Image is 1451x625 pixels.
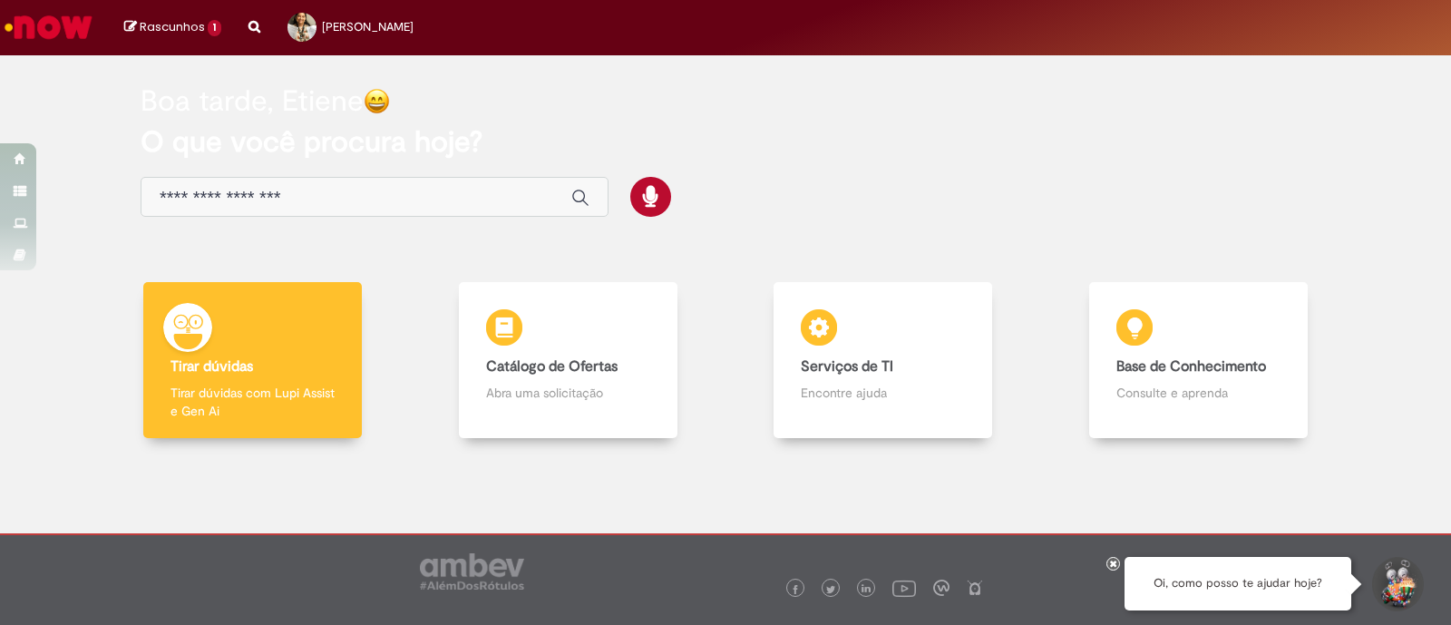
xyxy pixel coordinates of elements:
img: logo_footer_workplace.png [933,580,949,596]
button: Iniciar Conversa de Suporte [1369,557,1424,611]
p: Consulte e aprenda [1116,384,1281,402]
a: Catálogo de Ofertas Abra uma solicitação [411,282,726,439]
h2: Boa tarde, Etiene [141,85,364,117]
b: Serviços de TI [801,357,893,376]
img: logo_footer_facebook.png [791,585,800,594]
a: Tirar dúvidas Tirar dúvidas com Lupi Assist e Gen Ai [95,282,411,439]
a: Rascunhos [124,19,221,36]
span: Rascunhos [140,18,205,35]
img: ServiceNow [2,9,95,45]
img: logo_footer_naosei.png [967,580,983,596]
span: 1 [208,20,221,36]
b: Tirar dúvidas [170,357,253,376]
b: Catálogo de Ofertas [486,357,618,376]
a: Serviços de TI Encontre ajuda [725,282,1041,439]
img: logo_footer_twitter.png [826,585,835,594]
div: Oi, como posso te ajudar hoje? [1125,557,1351,610]
img: logo_footer_ambev_rotulo_gray.png [420,553,524,590]
a: Base de Conhecimento Consulte e aprenda [1041,282,1357,439]
img: logo_footer_youtube.png [892,576,916,600]
p: Tirar dúvidas com Lupi Assist e Gen Ai [170,384,335,420]
span: [PERSON_NAME] [322,19,414,34]
img: logo_footer_linkedin.png [862,584,871,595]
h2: O que você procura hoje? [141,126,1310,158]
p: Encontre ajuda [801,384,965,402]
img: happy-face.png [364,88,390,114]
p: Abra uma solicitação [486,384,650,402]
b: Base de Conhecimento [1116,357,1266,376]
